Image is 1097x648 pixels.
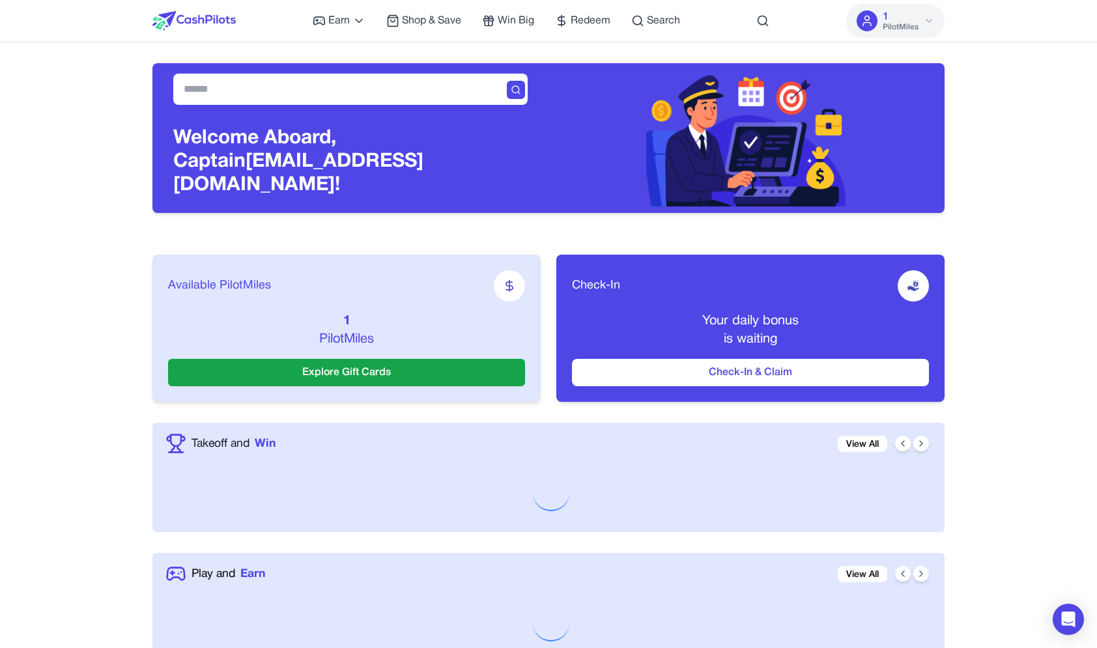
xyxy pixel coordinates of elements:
span: Redeem [571,13,610,29]
span: Takeoff and [192,435,249,452]
span: Shop & Save [402,13,461,29]
img: receive-dollar [907,279,920,292]
span: Win Big [498,13,534,29]
p: Your daily bonus [572,312,929,330]
span: Available PilotMiles [168,277,271,295]
a: Redeem [555,13,610,29]
p: 1 [168,312,525,330]
button: Explore Gift Cards [168,359,525,386]
img: Header decoration [646,63,847,206]
span: PilotMiles [883,22,919,33]
span: Search [647,13,680,29]
a: Play andEarn [192,565,265,582]
a: Win Big [482,13,534,29]
span: 1 [883,9,889,25]
span: Check-In [572,277,620,295]
span: Earn [328,13,350,29]
a: Takeoff andWin [192,435,276,452]
span: Play and [192,565,235,582]
a: Shop & Save [386,13,461,29]
span: Earn [240,565,265,582]
span: is waiting [724,333,777,345]
button: Check-In & Claim [572,359,929,386]
a: Search [631,13,680,29]
img: CashPilots Logo [152,11,236,31]
button: 1PilotMiles [846,4,945,38]
p: PilotMiles [168,330,525,348]
a: Earn [313,13,365,29]
div: Open Intercom Messenger [1053,604,1084,635]
span: Win [255,435,276,452]
h3: Welcome Aboard, Captain [EMAIL_ADDRESS][DOMAIN_NAME]! [173,127,528,197]
a: View All [838,566,887,582]
a: View All [838,436,887,452]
